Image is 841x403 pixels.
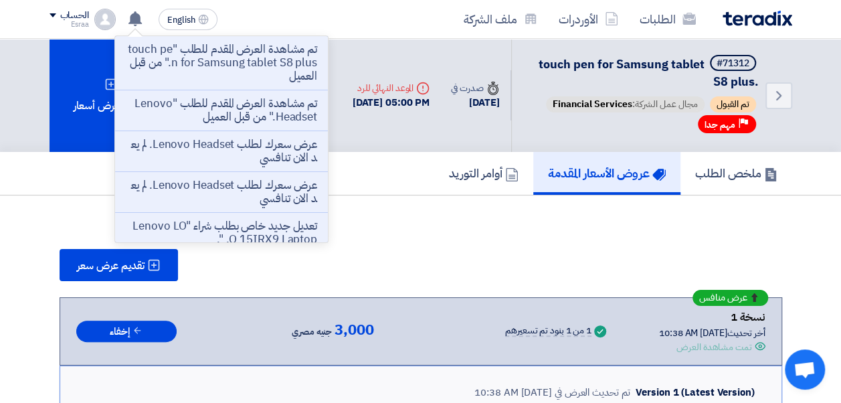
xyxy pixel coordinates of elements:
span: English [167,15,195,25]
div: صدرت في [451,81,499,95]
a: الأوردرات [548,3,629,35]
a: عروض الأسعار المقدمة [533,152,680,195]
p: عرض سعرك لطلب Lenovo Headset. لم يعد الان تنافسي [126,138,317,165]
h5: أوامر التوريد [449,165,519,181]
span: جنيه مصري [292,324,332,340]
span: 3,000 [335,322,374,338]
p: تم مشاهدة العرض المقدم للطلب "Lenovo Headset." من قبل العميل [126,97,317,124]
p: تم مشاهدة العرض المقدم للطلب "touch pen for Samsung tablet S8 plus." من قبل العميل [126,43,317,83]
p: تعديل جديد خاص بطلب شراء "Lenovo LOQ 15IRX9 Laptop. ". [126,220,317,246]
span: تقديم عرض سعر [77,260,145,271]
img: profile_test.png [94,9,116,30]
div: [DATE] [451,95,499,110]
div: [DATE] 05:00 PM [353,95,430,110]
div: تمت مشاهدة العرض [676,340,751,354]
div: نسخة 1 [659,309,765,326]
span: Financial Services [553,97,632,111]
span: مجال عمل الشركة: [546,96,705,112]
button: تقديم عرض سعر [60,249,178,281]
div: Version 1 (Latest Version) [636,385,754,400]
span: touch pen for Samsung tablet S8 plus. [539,55,759,90]
div: تم تحديث العرض في [DATE] 10:38 AM [474,385,630,400]
span: عرض منافس [699,293,747,303]
h5: عروض الأسعار المقدمة [548,165,666,181]
button: English [159,9,217,30]
button: إخفاء [76,321,177,343]
div: تقديم عرض أسعار [50,39,170,152]
div: 1 من 1 بنود تم تسعيرهم [505,326,591,337]
div: #71312 [717,59,749,68]
span: مهم جدا [705,118,735,131]
p: عرض سعرك لطلب Lenovo Headset. لم يعد الان تنافسي [126,179,317,206]
div: الموعد النهائي للرد [353,81,430,95]
div: أخر تحديث [DATE] 10:38 AM [659,326,765,340]
div: الحساب [60,10,89,21]
a: ملف الشركة [453,3,548,35]
span: تم القبول [710,96,756,112]
div: Esraa [50,21,89,28]
a: أوامر التوريد [434,152,533,195]
div: Open chat [785,349,825,390]
h5: ملخص الطلب [695,165,777,181]
img: Teradix logo [723,11,792,26]
a: الطلبات [629,3,707,35]
h5: touch pen for Samsung tablet S8 plus. [528,55,759,90]
a: ملخص الطلب [680,152,792,195]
